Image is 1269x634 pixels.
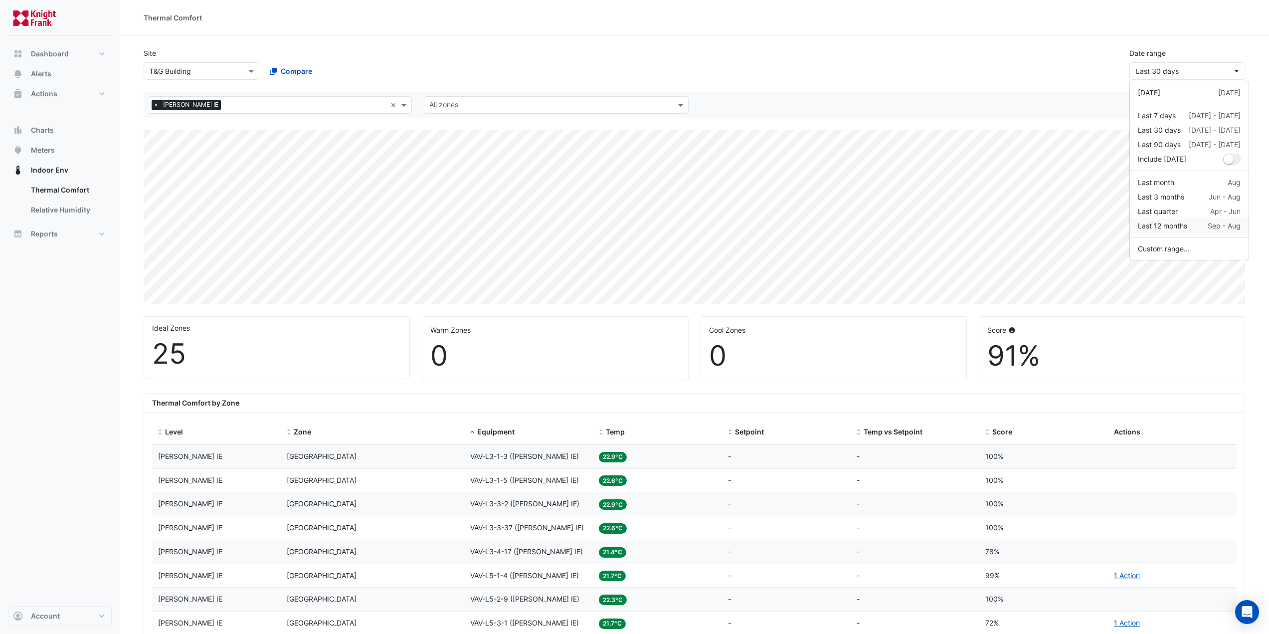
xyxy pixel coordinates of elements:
span: NABERS IE [158,547,222,556]
div: [DATE] - [DATE] [1189,110,1241,121]
div: Last 3 months [1138,192,1184,202]
button: Last quarter Apr - Jun [1130,204,1249,218]
div: Last 90 days [1138,139,1181,150]
div: All zones [428,99,458,112]
span: NABERS IE [158,595,222,603]
div: [DATE] [1138,87,1160,98]
span: 99% [985,571,1000,580]
div: [DATE] - [DATE] [1189,125,1241,135]
span: 22.6°C [599,523,627,534]
div: Warm Zones [430,325,680,335]
span: NABERS IE [158,619,222,627]
span: NABERS IE [158,523,222,532]
button: Charts [8,120,112,140]
span: 22.6°C [599,475,627,486]
span: North East [287,452,357,460]
span: VAV-L3-1-3 (NABERS IE) [470,452,579,460]
label: Site [144,48,156,58]
span: - [857,499,860,508]
span: 100% [985,452,1003,460]
span: - [857,571,860,580]
span: 21.7°C [599,619,626,629]
button: Actions [8,84,112,104]
button: Last 7 days [DATE] - [DATE] [1130,108,1249,123]
span: Equipment [477,427,515,436]
span: 72% [985,619,999,627]
span: North West [287,547,357,556]
span: Meters [31,145,55,155]
span: VAV-L3-1-5 (NABERS IE) [470,476,579,484]
img: Company Logo [12,8,57,28]
span: VAV-L5-2-9 (NABERS IE) [470,595,579,603]
button: Indoor Env [8,160,112,180]
div: Cool Zones [709,325,958,335]
button: Reports [8,224,112,244]
app-icon: Reports [13,229,23,239]
span: Temp vs Setpoint [864,427,922,436]
span: NABERS IE [158,476,222,484]
span: - [728,571,731,580]
span: Dashboard [31,49,69,59]
div: Score [987,325,1237,335]
div: Last 7 days [1138,110,1176,121]
span: 22.3°C [599,595,627,605]
button: Account [8,606,112,626]
span: - [857,595,860,603]
button: Last 90 days [DATE] - [DATE] [1130,137,1249,152]
span: Actions [1114,427,1140,436]
button: Last 3 months Jun - Aug [1130,190,1249,204]
span: NABERS IE [158,499,222,508]
span: 21.7°C [599,571,626,581]
div: Apr - Jun [1210,206,1241,216]
span: 78% [985,547,999,556]
div: 0 [709,339,958,373]
span: NABERS IE [158,452,222,460]
div: dropDown [1129,81,1249,260]
span: - [728,547,731,556]
span: 100% [985,595,1003,603]
span: NABERS IE [158,571,222,580]
span: - [857,452,860,460]
app-icon: Actions [13,89,23,99]
span: - [728,523,731,532]
button: Last 12 months Sep - Aug [1130,218,1249,233]
label: Date range [1129,48,1166,58]
span: 22.9°C [599,499,627,510]
span: 100% [985,499,1003,508]
div: 0 [430,339,680,373]
div: 91% [987,339,1237,373]
span: Actions [31,89,57,99]
span: VAV-L5-3-1 (NABERS IE) [470,619,579,627]
span: South East [287,499,357,508]
div: Sep - Aug [1208,220,1241,231]
span: Compare [281,66,312,76]
button: Meters [8,140,112,160]
span: Reports [31,229,58,239]
span: VAV-L3-4-17 (NABERS IE) [470,547,583,556]
span: VAV-L5-1-4 (NABERS IE) [470,571,579,580]
div: Indoor Env [8,180,112,224]
a: 1 Action [1114,571,1140,580]
div: Ideal Zones [152,323,401,333]
app-icon: Meters [13,145,23,155]
button: Last 30 days [DATE] - [DATE] [1130,123,1249,137]
button: Last month Aug [1130,175,1249,190]
span: Level [165,427,183,436]
b: Thermal Comfort by Zone [152,399,239,407]
span: Alerts [31,69,51,79]
span: North East [287,476,357,484]
span: Charts [31,125,54,135]
a: Relative Humidity [23,200,112,220]
span: North East [287,571,357,580]
span: South East [287,619,357,627]
div: Jun - Aug [1209,192,1241,202]
span: Clear [390,100,399,110]
span: VAV-L3-3-37 (NABERS IE) [470,523,584,532]
button: Dashboard [8,44,112,64]
span: South East [287,523,357,532]
div: [DATE] - [DATE] [1189,139,1241,150]
div: 25 [152,337,401,371]
span: VAV-L3-3-2 (NABERS IE) [470,499,579,508]
span: 30 Aug 25 - 28 Sep 25 [1136,67,1179,75]
div: [DATE] [1218,87,1241,98]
